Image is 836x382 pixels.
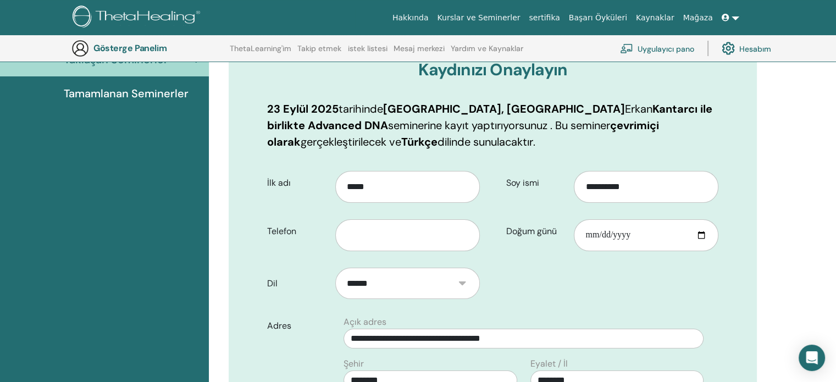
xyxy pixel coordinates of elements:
font: dilinde sunulacaktır [438,135,533,149]
font: Kaydınızı Onaylayın [418,59,567,80]
a: Takip etmek [297,44,341,62]
a: Kaynaklar [632,8,679,28]
font: Eyalet / İl [530,358,568,369]
font: Başarı Öyküleri [569,13,627,22]
font: Türkçe [401,135,438,149]
font: Takip etmek [297,43,341,53]
font: Soy ismi [506,177,539,189]
font: Kaynaklar [636,13,674,22]
img: logo.png [73,5,204,30]
font: Erkan [625,102,652,116]
font: Mesaj merkezi [394,43,445,53]
font: Mağaza [683,13,712,22]
font: Açık adres [344,316,386,328]
font: Tamamlanan Seminerler [64,86,189,101]
font: seminerine kayıt yaptırıyorsunuz . Bu seminer [388,118,610,132]
font: ThetaLearning'im [230,43,291,53]
a: Hakkında [388,8,433,28]
font: Hesabım [739,44,771,54]
font: Kantarcı ile birlikte Advanced DNA [267,102,712,132]
a: Uygulayıcı pano [620,36,694,60]
font: Yardım ve Kaynaklar [451,43,523,53]
font: Dil [267,278,278,289]
img: generic-user-icon.jpg [71,40,89,57]
a: Başarı Öyküleri [564,8,632,28]
font: Şehir [344,358,364,369]
font: tarihinde [339,102,383,116]
font: Adres [267,320,291,331]
font: istek listesi [348,43,387,53]
font: çevrimiçi olarak [267,118,659,149]
a: sertifika [524,8,564,28]
font: Yaklaşan Seminerler [64,52,168,67]
font: İlk adı [267,177,291,189]
font: Doğum günü [506,225,557,237]
a: ThetaLearning'im [230,44,291,62]
a: Mağaza [678,8,717,28]
font: Uygulayıcı pano [638,44,694,54]
font: [GEOGRAPHIC_DATA], [GEOGRAPHIC_DATA] [383,102,625,116]
font: Kurslar ve Seminerler [437,13,520,22]
a: Kurslar ve Seminerler [433,8,524,28]
a: Mesaj merkezi [394,44,445,62]
font: Gösterge Panelim [93,42,167,54]
font: 23 Eylül 2025 [267,102,339,116]
a: Yardım ve Kaynaklar [451,44,523,62]
img: cog.svg [722,39,735,58]
font: . [533,135,535,149]
a: Hesabım [722,36,771,60]
img: chalkboard-teacher.svg [620,43,633,53]
a: istek listesi [348,44,387,62]
font: sertifika [529,13,560,22]
div: Open Intercom Messenger [799,345,825,371]
font: Hakkında [392,13,429,22]
font: gerçekleştirilecek ve [301,135,401,149]
font: Telefon [267,225,296,237]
